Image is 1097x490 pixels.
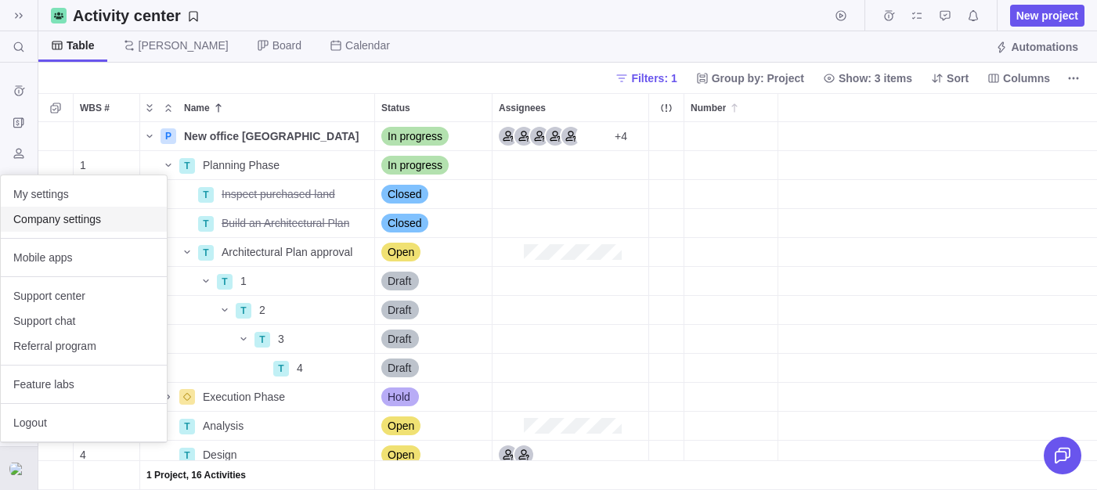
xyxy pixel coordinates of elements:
[1,245,167,270] a: Mobile apps
[1,283,167,308] a: Support center
[1,410,167,435] a: Logout
[13,288,154,304] span: Support center
[1,333,167,358] a: Referral program
[1,372,167,397] a: Feature labs
[13,415,154,431] span: Logout
[1,182,167,207] a: My settings
[13,377,154,392] span: Feature labs
[9,459,28,478] div: Helen Smith
[13,186,154,202] span: My settings
[9,463,28,475] img: Show
[13,313,154,329] span: Support chat
[13,338,154,354] span: Referral program
[1,207,167,232] a: Company settings
[1,308,167,333] a: Support chat
[13,250,154,265] span: Mobile apps
[13,211,154,227] span: Company settings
